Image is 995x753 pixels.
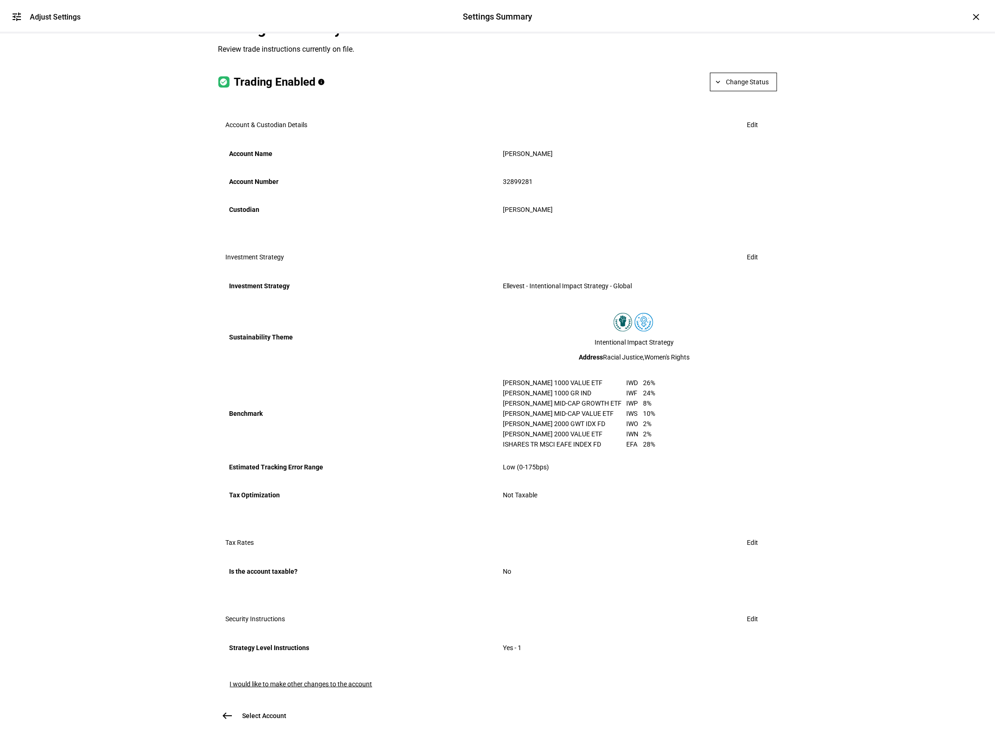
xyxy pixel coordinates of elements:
[747,248,758,266] span: Edit
[218,45,637,54] div: Review trade instructions currently on file.
[230,330,492,345] div: Sustainability Theme
[643,408,656,419] td: 10%
[503,463,549,471] span: Low (0-175bps)
[643,419,656,429] td: 2%
[230,680,372,688] span: I would like to make other changes to the account
[218,706,298,725] button: Select Account
[736,610,770,628] button: Edit
[243,711,287,720] span: Select Account
[503,178,533,185] span: 32899281
[230,202,492,217] div: Custodian
[230,640,492,655] div: Strategy Level Instructions
[714,78,723,86] mat-icon: expand_more
[747,533,758,552] span: Edit
[726,73,769,91] span: Change Status
[218,76,230,88] mat-icon: check_circle
[736,248,770,266] button: Edit
[318,78,325,86] mat-icon: info
[627,439,643,449] td: EFA
[635,313,653,332] img: womensRights.colored.svg
[643,429,656,439] td: 2%
[747,115,758,134] span: Edit
[614,313,632,332] img: racialJustice.colored.svg
[503,398,627,408] td: [PERSON_NAME] MID-CAP GROWTH ETF
[230,564,492,579] div: Is the account taxable?
[503,419,627,429] td: [PERSON_NAME] 2000 GWT IDX FD
[627,408,643,419] td: IWS
[736,533,770,552] button: Edit
[736,115,770,134] button: Edit
[503,429,627,439] td: [PERSON_NAME] 2000 VALUE ETF
[230,406,492,421] div: Benchmark
[226,253,284,261] h3: Investment Strategy
[503,282,632,290] span: Ellevest - Intentional Impact Strategy - Global
[643,398,656,408] td: 8%
[627,388,643,398] td: IWF
[969,9,984,24] div: ×
[503,644,522,651] span: Yes - 1
[503,408,627,419] td: [PERSON_NAME] MID-CAP VALUE ETF
[579,353,603,361] b: Address
[11,11,22,22] mat-icon: tune
[230,146,492,161] div: Account Name
[230,460,492,475] div: Estimated Tracking Error Range
[503,439,627,449] td: ISHARES TR MSCI EAFE INDEX FD
[222,710,233,721] mat-icon: west
[230,278,492,293] div: Investment Strategy
[226,615,285,623] h3: Security Instructions
[463,11,532,23] div: Settings Summary
[230,488,492,502] div: Tax Optimization
[226,121,308,129] h3: Account & Custodian Details
[627,419,643,429] td: IWO
[643,378,656,388] td: 26%
[603,353,645,361] span: Racial Justice ,
[627,429,643,439] td: IWN
[503,568,512,575] span: No
[643,388,656,398] td: 24%
[645,353,690,361] span: Women's Rights
[503,378,627,388] td: [PERSON_NAME] 1000 VALUE ETF
[503,491,538,499] span: Not Taxable
[627,378,643,388] td: IWD
[230,174,492,189] div: Account Number
[503,339,766,346] div: Intentional Impact Strategy
[643,439,656,449] td: 28%
[30,13,81,21] div: Adjust Settings
[627,398,643,408] td: IWP
[234,76,316,88] div: Trading Enabled
[503,388,627,398] td: [PERSON_NAME] 1000 GR IND
[226,539,254,546] h3: Tax Rates
[747,610,758,628] span: Edit
[503,206,553,213] span: [PERSON_NAME]
[710,73,777,91] button: Change Status
[503,150,553,157] span: [PERSON_NAME]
